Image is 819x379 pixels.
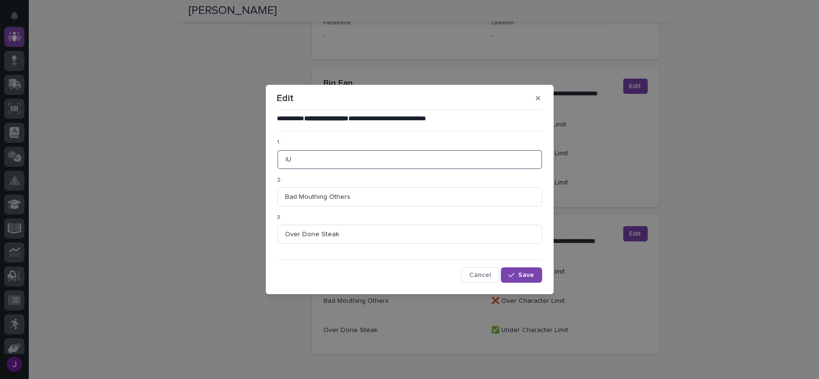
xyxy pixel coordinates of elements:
[519,272,534,278] span: Save
[501,267,542,283] button: Save
[277,215,282,220] span: 3.
[469,272,491,278] span: Cancel
[277,177,283,183] span: 2.
[277,139,281,145] span: 1.
[461,267,499,283] button: Cancel
[277,92,294,104] p: Edit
